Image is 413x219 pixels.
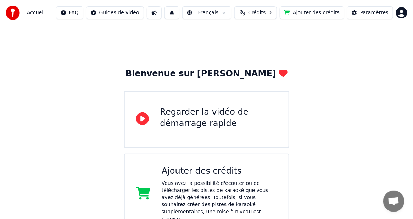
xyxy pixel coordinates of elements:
span: Accueil [27,9,45,16]
img: youka [6,6,20,20]
div: Ajouter des crédits [162,166,277,177]
div: Paramètres [360,9,389,16]
button: Paramètres [347,6,393,19]
button: Crédits0 [234,6,277,19]
span: 0 [269,9,272,16]
button: Guides de vidéo [86,6,144,19]
div: Regarder la vidéo de démarrage rapide [160,107,277,129]
button: FAQ [56,6,83,19]
nav: breadcrumb [27,9,45,16]
div: Ouvrir le chat [383,191,404,212]
div: Bienvenue sur [PERSON_NAME] [125,68,288,80]
button: Ajouter des crédits [280,6,344,19]
span: Crédits [248,9,266,16]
